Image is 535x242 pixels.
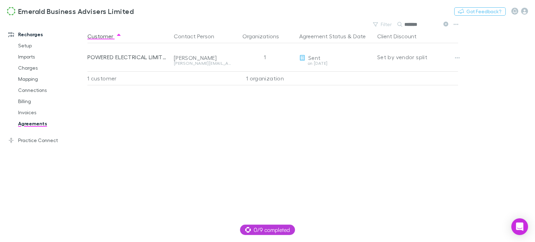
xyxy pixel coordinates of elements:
[174,29,223,43] button: Contact Person
[299,61,372,65] div: on [DATE]
[7,7,15,15] img: Emerald Business Advisers Limited's Logo
[11,62,91,73] a: Charges
[87,43,168,71] div: POWERED ELECTRICAL LIMITED
[299,29,372,43] div: &
[3,3,138,19] a: Emerald Business Advisers Limited
[87,29,122,43] button: Customer
[308,54,320,61] span: Sent
[174,61,231,65] div: [PERSON_NAME][EMAIL_ADDRESS][DOMAIN_NAME]
[11,107,91,118] a: Invoices
[11,73,91,85] a: Mapping
[299,29,346,43] button: Agreement Status
[1,135,91,146] a: Practice Connect
[11,85,91,96] a: Connections
[377,29,425,43] button: Client Discount
[511,218,528,235] div: Open Intercom Messenger
[11,51,91,62] a: Imports
[353,29,366,43] button: Date
[11,40,91,51] a: Setup
[18,7,134,15] h3: Emerald Business Advisers Limited
[1,29,91,40] a: Recharges
[234,71,296,85] div: 1 organization
[11,118,91,129] a: Agreements
[370,20,396,29] button: Filter
[454,7,506,16] button: Got Feedback?
[87,71,171,85] div: 1 customer
[11,96,91,107] a: Billing
[242,29,287,43] button: Organizations
[234,43,296,71] div: 1
[377,43,458,71] div: Set by vendor split
[174,54,231,61] div: [PERSON_NAME]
